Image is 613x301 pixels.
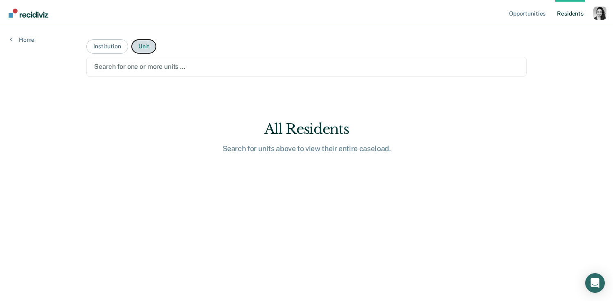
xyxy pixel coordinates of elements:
button: Institution [86,39,128,54]
div: Search for units above to view their entire caseload. [176,144,437,153]
a: Home [10,36,34,43]
button: Profile dropdown button [593,7,606,20]
button: Unit [131,39,156,54]
div: Open Intercom Messenger [585,273,605,293]
img: Recidiviz [9,9,48,18]
div: All Residents [176,121,437,138]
